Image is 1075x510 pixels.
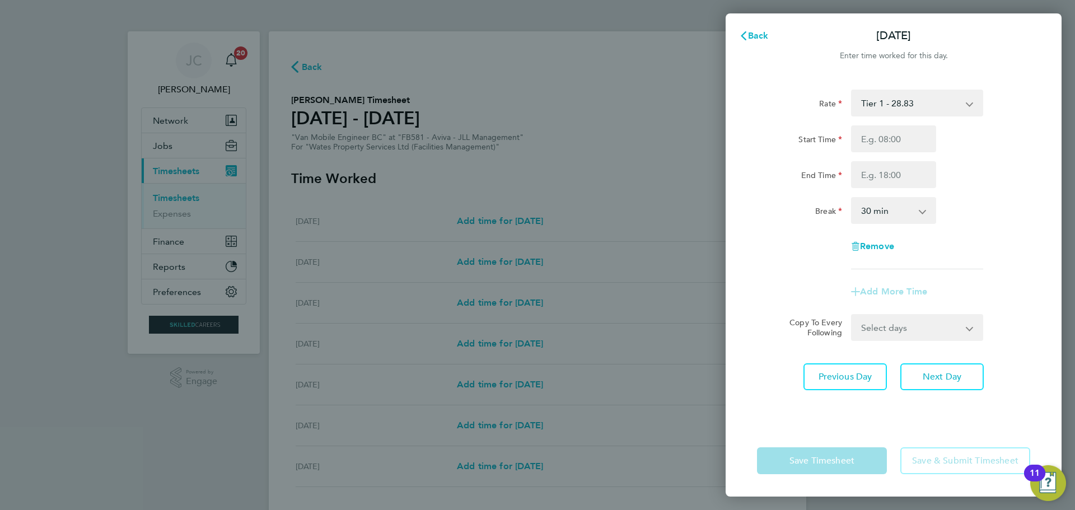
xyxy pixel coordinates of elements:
[876,28,911,44] p: [DATE]
[923,371,961,382] span: Next Day
[726,49,1062,63] div: Enter time worked for this day.
[798,134,842,148] label: Start Time
[851,125,936,152] input: E.g. 08:00
[803,363,887,390] button: Previous Day
[748,30,769,41] span: Back
[819,371,872,382] span: Previous Day
[801,170,842,184] label: End Time
[851,242,894,251] button: Remove
[728,25,780,47] button: Back
[1030,473,1040,488] div: 11
[1030,465,1066,501] button: Open Resource Center, 11 new notifications
[815,206,842,219] label: Break
[860,241,894,251] span: Remove
[851,161,936,188] input: E.g. 18:00
[900,363,984,390] button: Next Day
[819,99,842,112] label: Rate
[780,317,842,338] label: Copy To Every Following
